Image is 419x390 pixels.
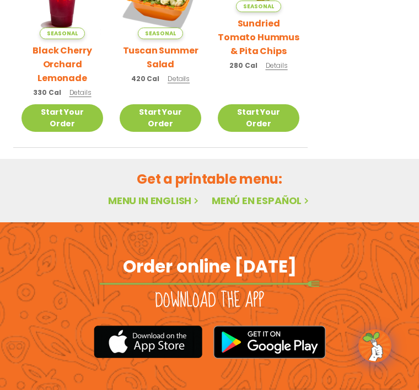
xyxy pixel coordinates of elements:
h2: Sundried Tomato Hummus & Pita Chips [218,17,299,58]
a: Start Your Order [120,104,201,132]
span: Details [266,61,288,70]
h2: Get a printable menu: [13,169,406,189]
span: Seasonal [40,28,84,39]
span: Seasonal [236,1,281,12]
a: Start Your Order [218,104,299,132]
h2: Order online [DATE] [123,255,297,277]
h2: Download the app [155,289,264,313]
img: google_play [213,325,326,359]
a: Menú en español [212,194,311,207]
img: appstore [94,324,202,360]
span: Details [69,88,92,97]
a: Start Your Order [22,104,103,132]
span: Details [168,74,190,83]
img: fork [99,281,320,287]
span: Seasonal [138,28,182,39]
h2: Black Cherry Orchard Lemonade [22,44,103,85]
a: Menu in English [108,194,201,207]
h2: Tuscan Summer Salad [120,44,201,71]
img: wpChatIcon [359,330,390,361]
span: 330 Cal [33,88,61,98]
span: 280 Cal [229,61,257,71]
span: 420 Cal [131,74,159,84]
